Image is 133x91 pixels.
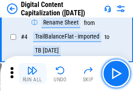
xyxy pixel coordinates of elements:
img: Back [7,3,17,14]
div: TrailBalanceFlat - imported [33,31,101,42]
img: Run All [27,65,38,76]
div: TB [DATE] [33,45,61,56]
span: # 4 [21,33,27,40]
img: Undo [55,65,65,76]
button: Skip [74,63,102,84]
div: Rename Sheet [41,17,80,28]
div: Run All [23,77,42,82]
div: to [105,34,109,40]
div: Skip [83,77,94,82]
button: Undo [46,63,74,84]
div: Digital Content Capitalization ([DATE]) [21,0,101,17]
img: Main button [109,66,123,80]
img: Settings menu [116,3,126,14]
img: Skip [83,65,93,76]
button: Run All [18,63,46,84]
div: Undo [54,77,67,82]
div: from [84,20,95,26]
img: Support [104,5,111,12]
